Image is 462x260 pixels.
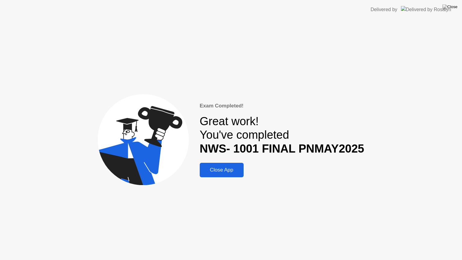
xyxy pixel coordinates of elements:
img: Delivered by Rosalyn [401,6,451,13]
div: Exam Completed! [200,102,364,110]
b: NWS- 1001 FINAL PNMAY2025 [200,142,364,155]
button: Close App [200,163,244,177]
div: Delivered by [371,6,397,13]
img: Close [442,5,457,9]
div: Close App [202,167,242,173]
div: Great work! You've completed [200,115,364,156]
